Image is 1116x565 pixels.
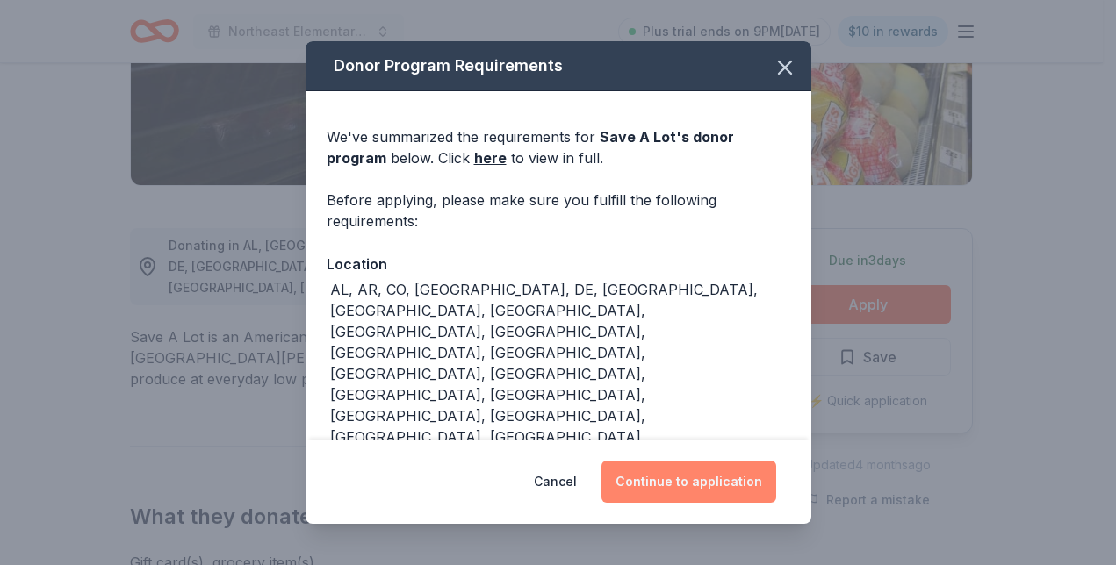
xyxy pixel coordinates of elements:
button: Cancel [534,461,577,503]
button: Continue to application [601,461,776,503]
div: We've summarized the requirements for below. Click to view in full. [327,126,790,168]
a: here [474,147,507,168]
div: Donor Program Requirements [306,41,811,91]
div: Before applying, please make sure you fulfill the following requirements: [327,190,790,232]
div: Location [327,253,790,275]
